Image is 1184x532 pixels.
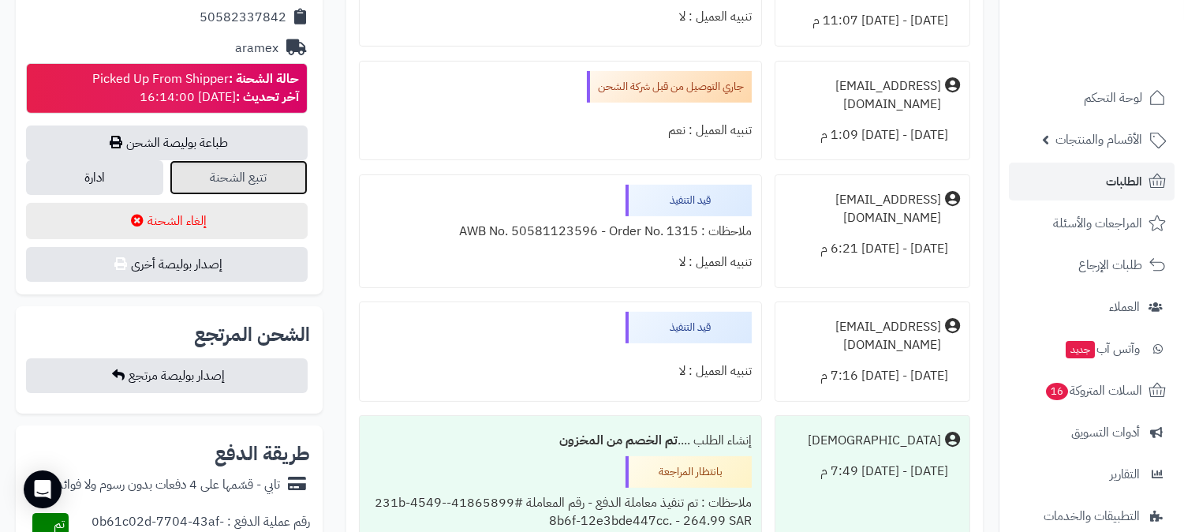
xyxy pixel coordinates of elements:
[587,71,752,103] div: جاري التوصيل من قبل شركة الشحن
[1044,380,1142,402] span: السلات المتروكة
[785,120,960,151] div: [DATE] - [DATE] 1:09 م
[1009,79,1175,117] a: لوحة التحكم
[1009,372,1175,410] a: السلات المتروكة16
[1009,414,1175,451] a: أدوات التسويق
[1071,421,1140,444] span: أدوات التسويق
[785,234,960,264] div: [DATE] - [DATE] 6:21 م
[57,476,280,494] div: تابي - قسّمها على 4 دفعات بدون رسوم ولا فوائد
[785,318,941,354] div: [EMAIL_ADDRESS][DOMAIN_NAME]
[26,247,308,282] button: إصدار بوليصة أخرى
[229,69,299,88] strong: حالة الشحنة :
[1064,338,1140,360] span: وآتس آب
[170,160,307,195] a: تتبع الشحنة
[1009,330,1175,368] a: وآتس آبجديد
[24,470,62,508] div: Open Intercom Messenger
[1077,44,1169,77] img: logo-2.png
[369,2,753,32] div: تنبيه العميل : لا
[808,432,941,450] div: [DEMOGRAPHIC_DATA]
[1055,129,1142,151] span: الأقسام والمنتجات
[1046,383,1068,400] span: 16
[369,425,753,456] div: إنشاء الطلب ....
[1110,463,1140,485] span: التقارير
[26,358,308,393] button: إصدار بوليصة مرتجع
[200,9,286,27] div: 50582337842
[369,216,753,247] div: ملاحظات : AWB No. 50581123596 - Order No. 1315
[1009,246,1175,284] a: طلبات الإرجاع
[194,325,310,344] h2: الشحن المرتجع
[26,126,308,160] a: طباعة بوليصة الشحن
[215,444,310,463] h2: طريقة الدفع
[785,361,960,392] div: [DATE] - [DATE] 7:16 م
[1106,170,1142,193] span: الطلبات
[1066,341,1095,358] span: جديد
[559,431,678,450] b: تم الخصم من المخزون
[626,456,752,488] div: بانتظار المراجعة
[235,39,278,58] div: aramex
[26,203,308,239] button: إلغاء الشحنة
[369,356,753,387] div: تنبيه العميل : لا
[1009,163,1175,200] a: الطلبات
[1009,288,1175,326] a: العملاء
[1044,505,1140,527] span: التطبيقات والخدمات
[785,6,960,36] div: [DATE] - [DATE] 11:07 م
[26,160,163,195] a: ادارة
[785,456,960,487] div: [DATE] - [DATE] 7:49 م
[1078,254,1142,276] span: طلبات الإرجاع
[1109,296,1140,318] span: العملاء
[236,88,299,107] strong: آخر تحديث :
[1084,87,1142,109] span: لوحة التحكم
[1009,204,1175,242] a: المراجعات والأسئلة
[369,115,753,146] div: تنبيه العميل : نعم
[92,70,299,107] div: Picked Up From Shipper [DATE] 16:14:00
[369,247,753,278] div: تنبيه العميل : لا
[1009,455,1175,493] a: التقارير
[626,312,752,343] div: قيد التنفيذ
[626,185,752,216] div: قيد التنفيذ
[785,77,941,114] div: [EMAIL_ADDRESS][DOMAIN_NAME]
[785,191,941,227] div: [EMAIL_ADDRESS][DOMAIN_NAME]
[1053,212,1142,234] span: المراجعات والأسئلة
